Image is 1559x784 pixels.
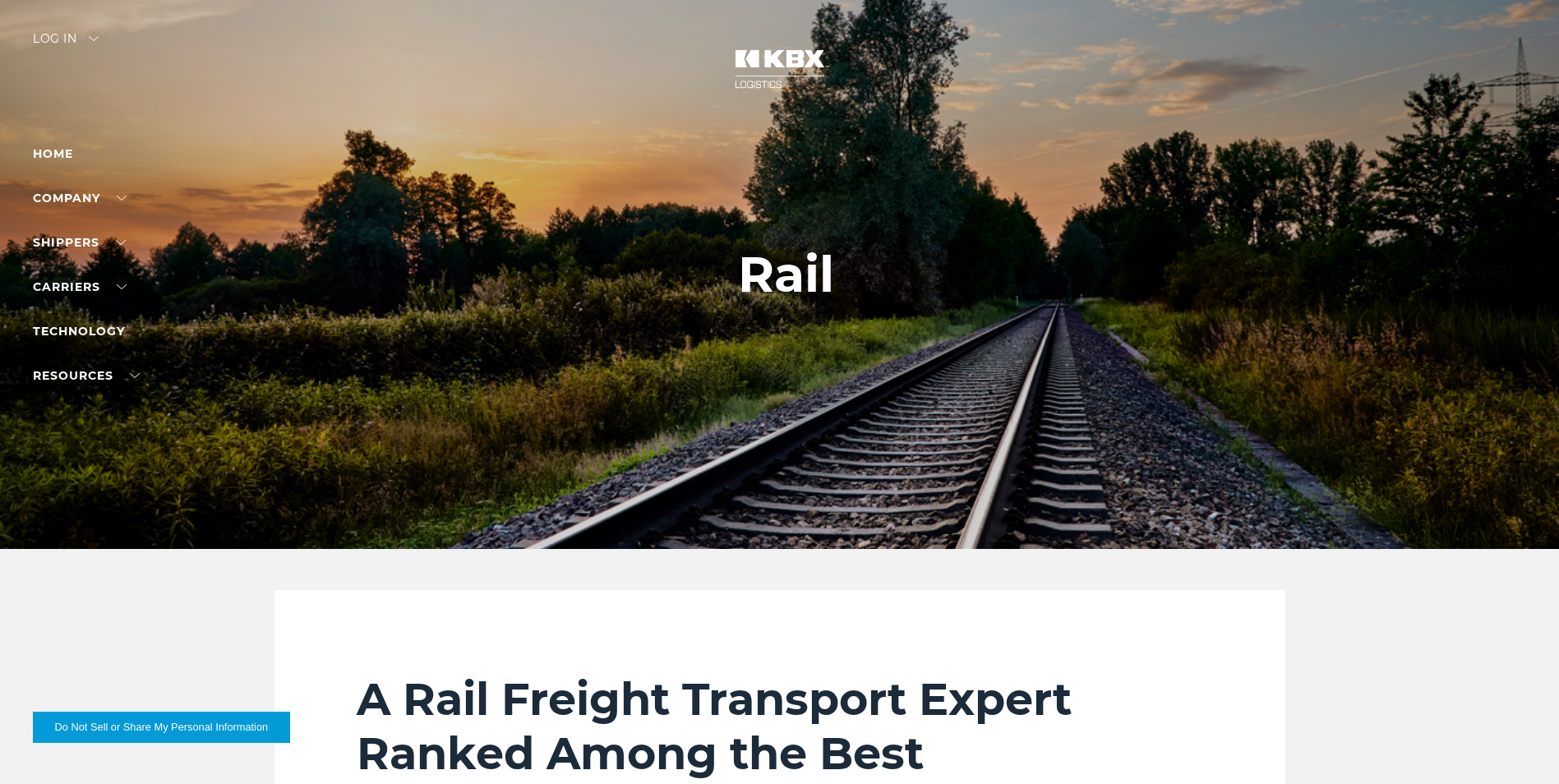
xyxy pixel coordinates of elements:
img: arrow [89,36,99,41]
a: Technology [33,324,125,339]
div: Log in [33,33,99,57]
a: RESOURCES [33,368,140,383]
button: Do Not Sell or Share My Personal Information [33,712,290,743]
img: kbx logo [718,33,842,105]
a: Home [33,146,73,161]
h2: A Rail Freight Transport Expert Ranked Among the Best [357,672,1203,781]
a: SHIPPERS [33,235,126,250]
a: Company [33,191,127,205]
h1: Rail [738,247,834,302]
a: Carriers [33,279,127,294]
